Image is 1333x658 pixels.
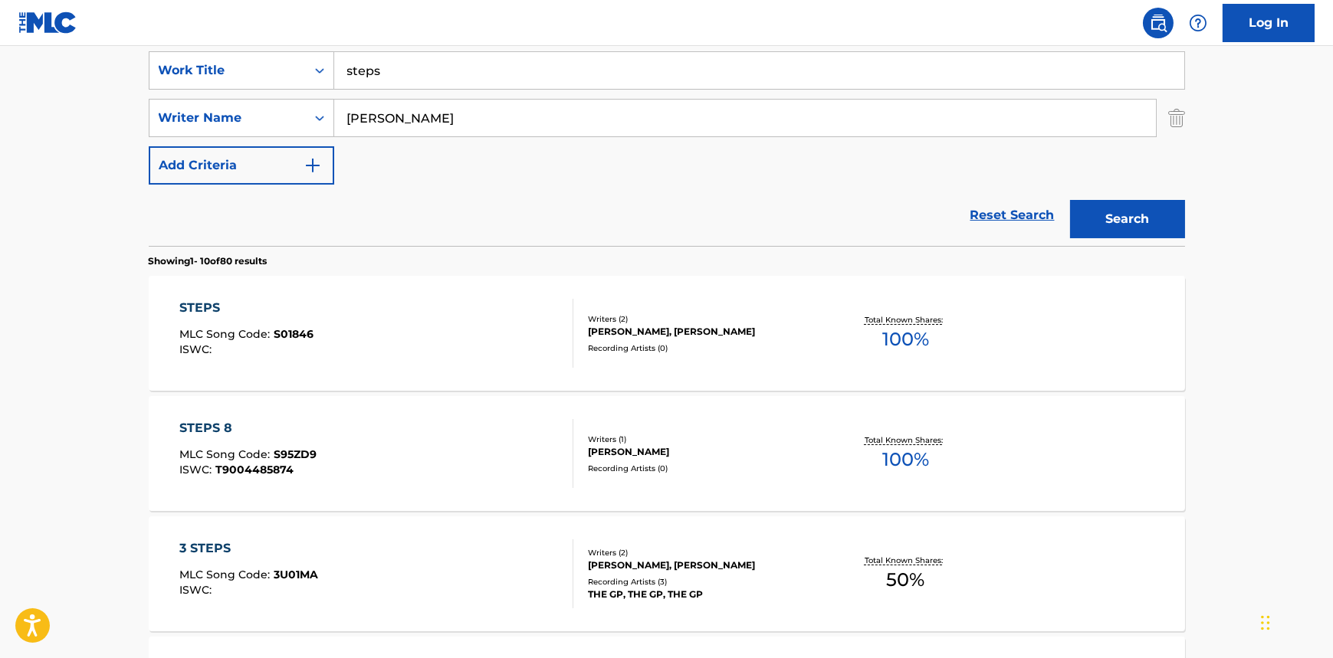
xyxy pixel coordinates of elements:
div: Recording Artists ( 0 ) [588,463,819,474]
span: 50 % [886,566,924,594]
form: Search Form [149,51,1185,246]
div: Drag [1261,600,1270,646]
p: Total Known Shares: [865,434,947,446]
p: Showing 1 - 10 of 80 results [149,254,268,268]
img: 9d2ae6d4665cec9f34b9.svg [304,156,322,175]
div: STEPS [179,299,314,317]
button: Add Criteria [149,146,334,185]
iframe: Chat Widget [1256,584,1333,658]
span: ISWC : [179,463,215,476]
a: Public Search [1143,8,1174,38]
a: STEPS 8MLC Song Code:S95ZD9ISWC:T9004485874Writers (1)[PERSON_NAME]Recording Artists (0)Total Kno... [149,396,1185,511]
div: Recording Artists ( 3 ) [588,576,819,588]
span: 3U01MA [274,568,318,581]
span: MLC Song Code : [179,447,274,461]
div: THE GP, THE GP, THE GP [588,588,819,601]
div: Work Title [159,61,297,80]
img: search [1149,14,1167,32]
span: S01846 [274,327,314,341]
div: Writers ( 2 ) [588,547,819,558]
span: 100 % [882,326,929,353]
img: Delete Criterion [1168,99,1185,137]
a: STEPSMLC Song Code:S01846ISWC:Writers (2)[PERSON_NAME], [PERSON_NAME]Recording Artists (0)Total K... [149,276,1185,391]
span: ISWC : [179,583,215,597]
div: Help [1183,8,1213,38]
div: [PERSON_NAME], [PERSON_NAME] [588,325,819,339]
span: MLC Song Code : [179,568,274,581]
a: Reset Search [963,198,1062,232]
p: Total Known Shares: [865,314,947,326]
span: T9004485874 [215,463,294,476]
img: help [1189,14,1207,32]
div: STEPS 8 [179,419,317,437]
a: Log In [1223,4,1315,42]
span: ISWC : [179,342,215,356]
div: Recording Artists ( 0 ) [588,342,819,354]
div: 3 STEPS [179,539,318,558]
div: Writers ( 2 ) [588,313,819,325]
div: [PERSON_NAME] [588,445,819,459]
span: MLC Song Code : [179,327,274,341]
span: S95ZD9 [274,447,317,461]
img: MLC Logo [18,11,77,34]
div: Writer Name [159,109,297,127]
p: Total Known Shares: [865,555,947,566]
span: 100 % [882,446,929,473]
a: 3 STEPSMLC Song Code:3U01MAISWC:Writers (2)[PERSON_NAME], [PERSON_NAME]Recording Artists (3)THE G... [149,516,1185,631]
div: [PERSON_NAME], [PERSON_NAME] [588,558,819,572]
button: Search [1070,200,1185,238]
div: Writers ( 1 ) [588,434,819,445]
